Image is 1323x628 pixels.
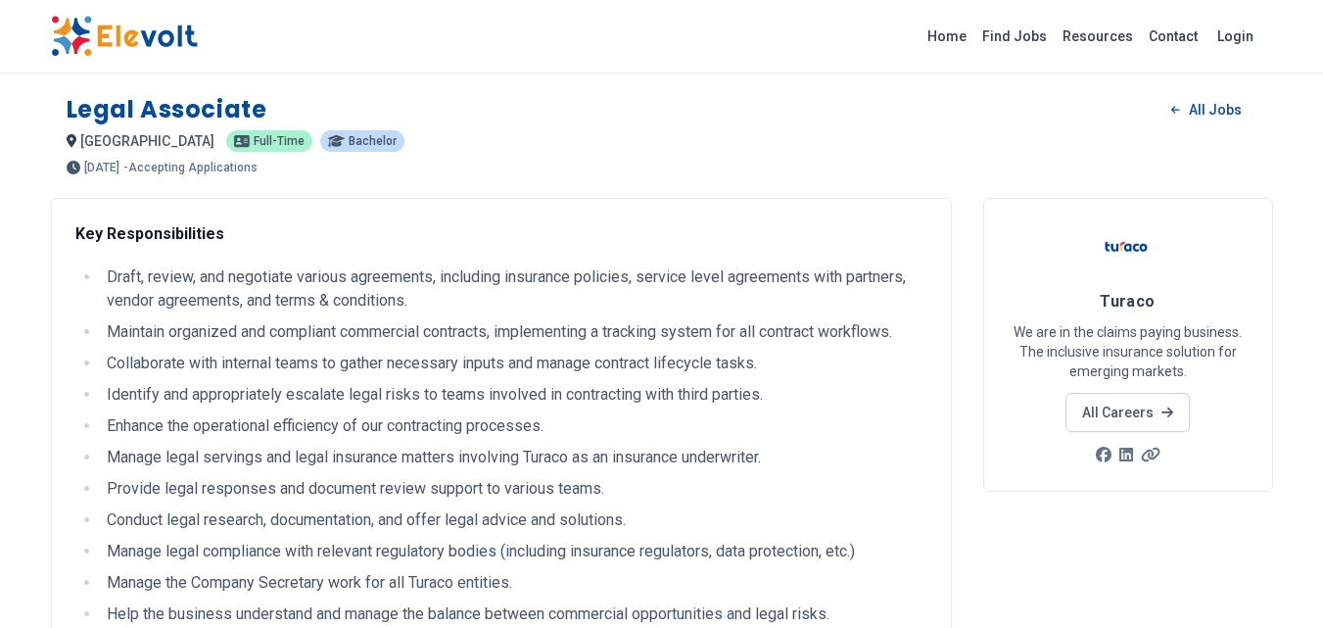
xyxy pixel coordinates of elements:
[1156,95,1256,124] a: All Jobs
[101,446,927,469] li: Manage legal servings and legal insurance matters involving Turaco as an insurance underwriter.
[101,540,927,563] li: Manage legal compliance with relevant regulatory bodies (including insurance regulators, data pro...
[84,162,119,173] span: [DATE]
[67,94,267,125] h1: Legal Associate
[80,133,214,149] span: [GEOGRAPHIC_DATA]
[920,21,974,52] a: Home
[101,571,927,595] li: Manage the Company Secretary work for all Turaco entities.
[101,383,927,407] li: Identify and appropriately escalate legal risks to teams involved in contracting with third parties.
[254,135,305,147] span: Full-time
[1141,21,1205,52] a: Contact
[101,477,927,501] li: Provide legal responses and document review support to various teams.
[1100,292,1156,311] span: Turaco
[1065,393,1190,432] a: All Careers
[101,266,927,313] li: Draft, review, and negotiate various agreements, including insurance policies, service level agre...
[349,135,397,147] span: Bachelor
[123,162,258,173] p: - Accepting Applications
[101,508,927,532] li: Conduct legal research, documentation, and offer legal advice and solutions.
[51,16,198,57] img: Elevolt
[1008,322,1249,381] p: We are in the claims paying business. The inclusive insurance solution for emerging markets.
[101,414,927,438] li: Enhance the operational efficiency of our contracting processes.
[101,603,927,626] li: Help the business understand and manage the balance between commercial opportunities and legal ri...
[1055,21,1141,52] a: Resources
[101,320,927,344] li: Maintain organized and compliant commercial contracts, implementing a tracking system for all con...
[1104,222,1153,271] img: Turaco
[974,21,1055,52] a: Find Jobs
[75,224,224,243] strong: Key Responsibilities
[1205,17,1265,56] a: Login
[101,352,927,375] li: Collaborate with internal teams to gather necessary inputs and manage contract lifecycle tasks.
